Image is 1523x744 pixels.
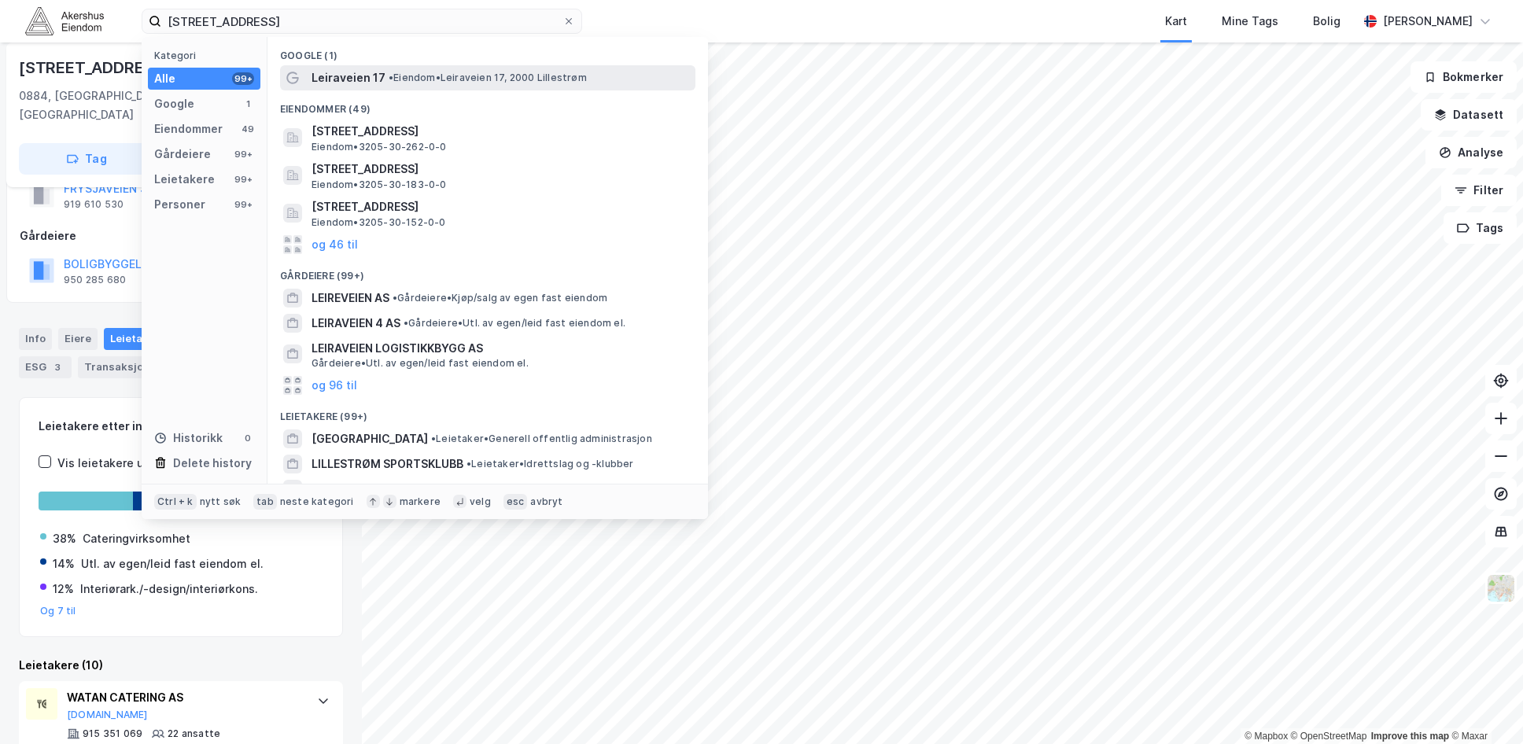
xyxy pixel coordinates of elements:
[393,292,397,304] span: •
[154,494,197,510] div: Ctrl + k
[1486,573,1516,603] img: Z
[83,727,142,740] div: 915 351 069
[19,143,154,175] button: Tag
[1421,99,1517,131] button: Datasett
[312,235,358,254] button: og 46 til
[389,72,587,84] span: Eiendom • Leiraveien 17, 2000 Lillestrøm
[312,376,357,395] button: og 96 til
[312,122,689,141] span: [STREET_ADDRESS]
[83,529,190,548] div: Cateringvirksomhet
[404,317,408,329] span: •
[312,289,389,308] span: LEIREVEIEN AS
[1383,12,1473,31] div: [PERSON_NAME]
[200,495,242,508] div: nytt søk
[312,455,463,473] span: LILLESTRØM SPORTSKLUBB
[154,170,215,189] div: Leietakere
[1444,212,1517,244] button: Tags
[19,328,52,350] div: Info
[154,120,223,138] div: Eiendommer
[267,37,708,65] div: Google (1)
[78,356,186,378] div: Transaksjoner
[242,98,254,110] div: 1
[312,141,447,153] span: Eiendom • 3205-30-262-0-0
[104,328,192,350] div: Leietakere
[173,454,252,473] div: Delete history
[466,458,634,470] span: Leietaker • Idrettslag og -klubber
[1313,12,1340,31] div: Bolig
[154,429,223,448] div: Historikk
[312,216,446,229] span: Eiendom • 3205-30-152-0-0
[267,257,708,285] div: Gårdeiere (99+)
[312,314,400,333] span: LEIRAVEIEN 4 AS
[19,55,173,80] div: [STREET_ADDRESS]
[232,148,254,160] div: 99+
[530,495,562,508] div: avbryt
[20,227,342,245] div: Gårdeiere
[1411,61,1517,93] button: Bokmerker
[154,195,205,214] div: Personer
[1222,12,1278,31] div: Mine Tags
[503,494,528,510] div: esc
[58,328,98,350] div: Eiere
[312,480,459,499] span: LILLESTRØM LOGISTIKK AS
[267,398,708,426] div: Leietakere (99+)
[53,554,75,573] div: 14%
[25,7,104,35] img: akershus-eiendom-logo.9091f326c980b4bce74ccdd9f866810c.svg
[168,727,220,740] div: 22 ansatte
[40,605,76,617] button: Og 7 til
[19,87,222,124] div: 0884, [GEOGRAPHIC_DATA], [GEOGRAPHIC_DATA]
[1444,668,1523,744] iframe: Chat Widget
[53,580,74,599] div: 12%
[80,580,258,599] div: Interiørark./-design/interiørkons.
[1165,12,1187,31] div: Kart
[154,50,260,61] div: Kategori
[50,359,65,375] div: 3
[280,495,354,508] div: neste kategori
[67,709,148,721] button: [DOMAIN_NAME]
[431,433,436,444] span: •
[154,94,194,113] div: Google
[1441,175,1517,206] button: Filter
[393,292,607,304] span: Gårdeiere • Kjøp/salg av egen fast eiendom
[53,529,76,548] div: 38%
[154,145,211,164] div: Gårdeiere
[232,173,254,186] div: 99+
[253,494,277,510] div: tab
[312,197,689,216] span: [STREET_ADDRESS]
[312,179,447,191] span: Eiendom • 3205-30-183-0-0
[39,417,323,436] div: Leietakere etter industri
[1245,731,1288,742] a: Mapbox
[389,72,393,83] span: •
[312,429,428,448] span: [GEOGRAPHIC_DATA]
[312,160,689,179] span: [STREET_ADDRESS]
[81,554,264,573] div: Utl. av egen/leid fast eiendom el.
[232,72,254,85] div: 99+
[242,123,254,135] div: 49
[19,656,343,675] div: Leietakere (10)
[1444,668,1523,744] div: Kontrollprogram for chat
[67,688,301,707] div: WATAN CATERING AS
[64,274,126,286] div: 950 285 680
[400,495,441,508] div: markere
[470,495,491,508] div: velg
[312,339,689,358] span: LEIRAVEIEN LOGISTIKKBYGG AS
[161,9,562,33] input: Søk på adresse, matrikkel, gårdeiere, leietakere eller personer
[1425,137,1517,168] button: Analyse
[64,198,124,211] div: 919 610 530
[1371,731,1449,742] a: Improve this map
[312,68,385,87] span: Leiraveien 17
[232,198,254,211] div: 99+
[154,69,175,88] div: Alle
[242,432,254,444] div: 0
[404,317,625,330] span: Gårdeiere • Utl. av egen/leid fast eiendom el.
[267,90,708,119] div: Eiendommer (49)
[1291,731,1367,742] a: OpenStreetMap
[312,357,529,370] span: Gårdeiere • Utl. av egen/leid fast eiendom el.
[57,454,207,473] div: Vis leietakere uten ansatte
[19,356,72,378] div: ESG
[466,458,471,470] span: •
[431,433,652,445] span: Leietaker • Generell offentlig administrasjon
